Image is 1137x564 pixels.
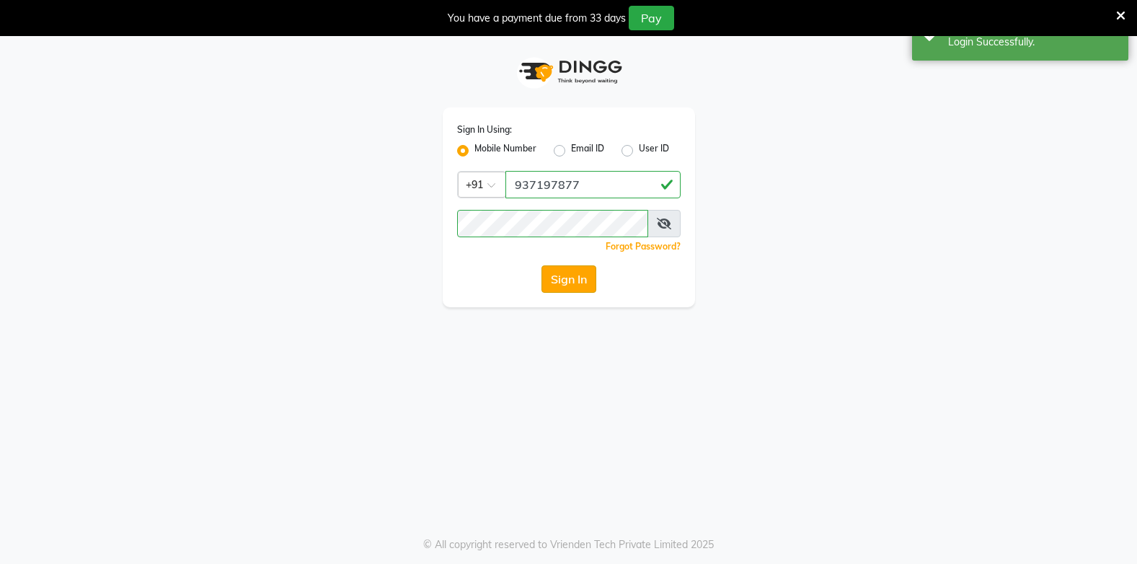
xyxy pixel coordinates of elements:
label: User ID [639,142,669,159]
input: Username [457,210,648,237]
button: Pay [629,6,674,30]
img: logo1.svg [511,50,627,93]
label: Sign In Using: [457,123,512,136]
input: Username [505,171,681,198]
label: Mobile Number [474,142,536,159]
div: You have a payment due from 33 days [448,11,626,26]
a: Forgot Password? [606,241,681,252]
label: Email ID [571,142,604,159]
button: Sign In [541,265,596,293]
div: Login Successfully. [948,35,1118,50]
